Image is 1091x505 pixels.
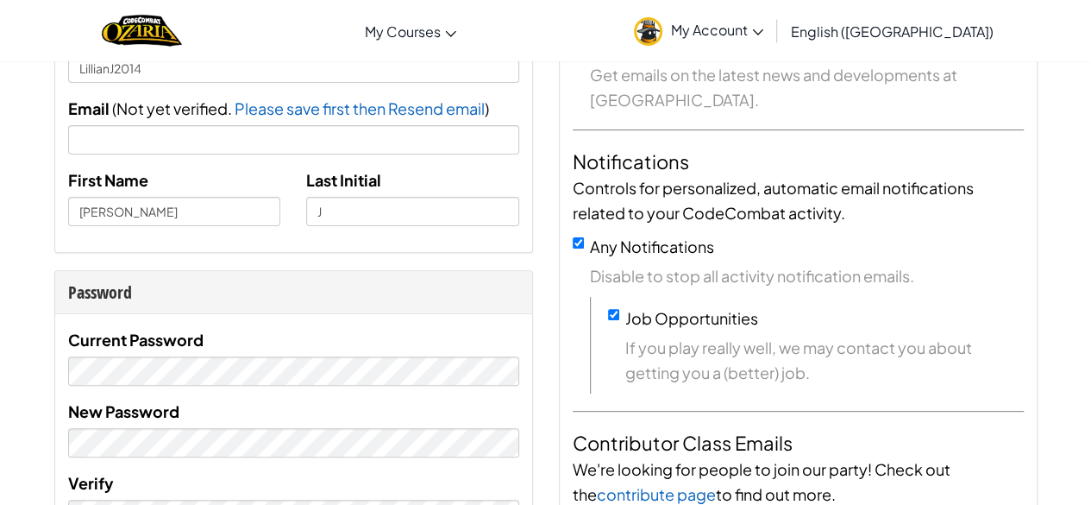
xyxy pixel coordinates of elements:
label: Any Notifications [590,237,714,256]
span: Disable to stop all activity notification emails. [590,263,1024,288]
a: Ozaria by CodeCombat logo [102,13,182,48]
a: English ([GEOGRAPHIC_DATA]) [782,8,1002,54]
span: We're looking for people to join our party! Check out the [573,459,950,504]
span: Controls for personalized, automatic email notifications related to your CodeCombat activity. [573,178,974,223]
span: My Courses [365,22,441,41]
label: Current Password [68,327,204,352]
span: If you play really well, we may contact you about getting you a (better) job. [625,335,1024,385]
a: My Courses [356,8,465,54]
label: First Name [68,167,148,193]
h4: Contributor Class Emails [573,429,1024,457]
img: Home [102,13,182,48]
label: Verify [68,470,114,496]
span: Email [68,98,110,118]
img: avatar [634,17,662,46]
span: ) [485,98,489,118]
span: ( [110,98,116,118]
span: My Account [671,21,763,39]
label: Last Initial [306,167,381,193]
span: Please save first then Resend email [235,98,485,118]
a: My Account [625,3,772,58]
span: Get emails on the latest news and developments at [GEOGRAPHIC_DATA]. [590,62,1024,112]
span: to find out more. [716,484,836,504]
h4: Notifications [573,148,1024,175]
a: contribute page [597,484,716,504]
span: English ([GEOGRAPHIC_DATA]) [791,22,994,41]
label: New Password [68,399,179,424]
div: Password [68,280,519,305]
label: Job Opportunities [625,308,758,328]
span: Not yet verified. [116,98,235,118]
